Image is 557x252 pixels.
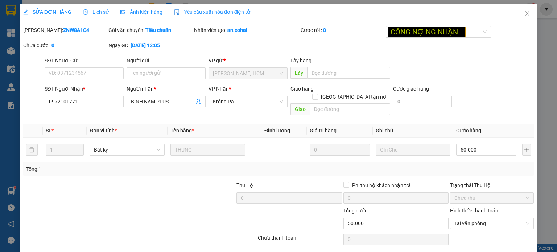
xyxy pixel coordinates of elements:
span: Bất kỳ [94,144,160,155]
label: Hình thức thanh toán [450,208,498,214]
span: Cước hàng [456,128,481,133]
span: Lịch sử [83,9,109,15]
span: Thu Hộ [236,182,253,188]
div: SĐT Người Gửi [45,57,124,65]
span: Chưa thu [454,193,529,203]
div: Trạng thái Thu Hộ [450,181,534,189]
span: Trần Phú HCM [213,68,283,79]
span: Định lượng [264,128,290,133]
button: delete [26,144,38,156]
span: Giao hàng [290,86,314,92]
span: Phí thu hộ khách nhận trả [349,181,414,189]
b: [DATE] 12:05 [131,42,160,48]
button: plus [522,144,531,156]
span: user-add [195,99,201,104]
span: clock-circle [83,9,88,15]
span: Lấy hàng [290,58,311,63]
div: Chưa cước : [23,41,107,49]
div: Người gửi [127,57,206,65]
span: picture [120,9,125,15]
span: Tại văn phòng [454,218,529,229]
b: 0 [323,27,326,33]
b: 0 [51,42,54,48]
div: SĐT Người Nhận [45,85,124,93]
span: Tổng cước [343,208,367,214]
span: VP Nhận [209,86,229,92]
input: VD: Bàn, Ghế [170,144,245,156]
input: 0 [310,144,370,156]
span: Giao [290,103,310,115]
span: close [524,11,530,16]
span: CÔNG NỢ NG NHẬN [388,27,466,37]
th: Ghi chú [373,124,453,138]
span: edit [23,9,28,15]
div: Gói vận chuyển: [108,26,192,34]
span: Đơn vị tính [90,128,117,133]
span: Lấy [290,67,307,79]
span: [GEOGRAPHIC_DATA] tận nơi [318,93,390,101]
label: Cước giao hàng [393,86,429,92]
input: Cước giao hàng [393,96,452,107]
span: SỬA ĐƠN HÀNG [23,9,71,15]
img: icon [174,9,180,15]
input: Dọc đường [310,103,390,115]
span: close [459,31,463,35]
span: Ảnh kiện hàng [120,9,162,15]
input: Ghi Chú [376,144,450,156]
div: VP gửi [209,57,288,65]
div: Người nhận [127,85,206,93]
div: Nhân viên tạo: [194,26,299,34]
div: Ngày GD: [108,41,192,49]
b: ZNW8A1C4 [63,27,89,33]
div: Tổng: 1 [26,165,215,173]
span: SL [46,128,51,133]
button: Close [517,4,537,24]
span: Yêu cầu xuất hóa đơn điện tử [174,9,251,15]
div: Cước rồi : [301,26,384,34]
span: Giá trị hàng [310,128,337,133]
span: Krông Pa [213,96,283,107]
b: Tiêu chuẩn [145,27,171,33]
div: [PERSON_NAME]: [23,26,107,34]
div: Chưa thanh toán [257,234,342,247]
input: Dọc đường [307,67,390,79]
span: Tên hàng [170,128,194,133]
b: an.cohai [227,27,247,33]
